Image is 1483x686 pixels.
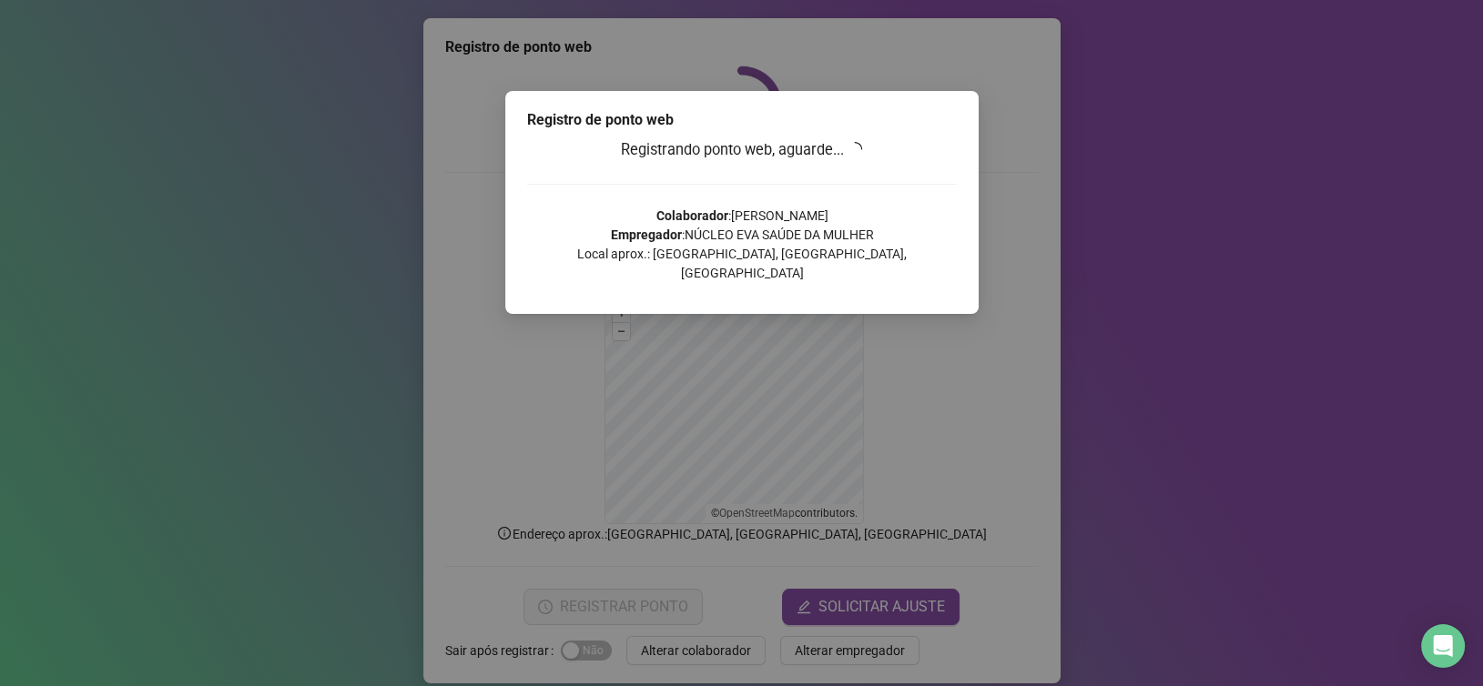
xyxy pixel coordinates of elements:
p: : [PERSON_NAME] : NÚCLEO EVA SAÚDE DA MULHER Local aprox.: [GEOGRAPHIC_DATA], [GEOGRAPHIC_DATA], ... [527,207,957,283]
div: Open Intercom Messenger [1421,624,1465,668]
strong: Empregador [610,227,681,242]
h3: Registrando ponto web, aguarde... [527,138,957,162]
span: loading [846,140,863,157]
div: Registro de ponto web [527,109,957,131]
strong: Colaborador [655,208,727,223]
